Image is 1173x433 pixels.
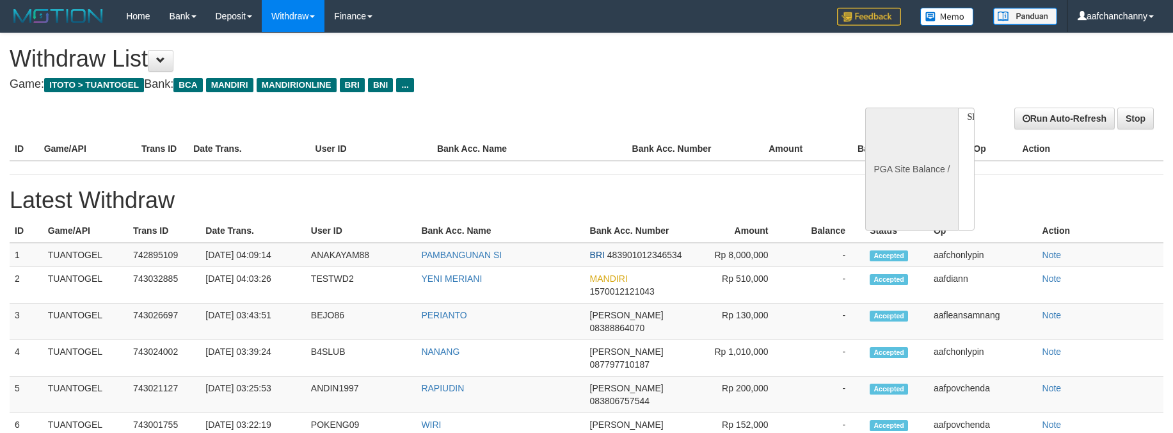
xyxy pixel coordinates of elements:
th: User ID [306,219,417,243]
td: BEJO86 [306,304,417,340]
a: WIRI [421,420,441,430]
td: TUANTOGEL [43,267,128,304]
td: Rp 130,000 [696,304,787,340]
img: Button%20Memo.svg [920,8,974,26]
th: Game/API [39,137,136,161]
th: ID [10,219,43,243]
td: [DATE] 03:25:53 [200,377,305,413]
td: 5 [10,377,43,413]
span: [PERSON_NAME] [590,310,664,320]
div: PGA Site Balance / [865,108,957,231]
th: Action [1017,137,1163,161]
td: - [788,243,865,267]
th: User ID [310,137,432,161]
span: BNI [368,78,393,92]
th: Status [865,219,929,243]
td: 743032885 [128,267,200,304]
span: Accepted [870,274,908,285]
th: Date Trans. [188,137,310,161]
td: 743021127 [128,377,200,413]
th: Bank Acc. Name [432,137,627,161]
span: Accepted [870,420,908,431]
span: Accepted [870,311,908,322]
td: TUANTOGEL [43,340,128,377]
span: Accepted [870,384,908,395]
th: Trans ID [136,137,188,161]
span: [PERSON_NAME] [590,347,664,357]
span: 087797710187 [590,359,650,370]
td: aafchonlypin [929,340,1037,377]
th: Trans ID [128,219,200,243]
th: Bank Acc. Name [416,219,584,243]
th: Amount [696,219,787,243]
span: MANDIRI [590,274,628,284]
td: Rp 510,000 [696,267,787,304]
span: 08388864070 [590,323,645,333]
td: TESTWD2 [306,267,417,304]
th: Balance [822,137,911,161]
span: ITOTO > TUANTOGEL [44,78,144,92]
h1: Withdraw List [10,46,769,72]
td: ANAKAYAM88 [306,243,417,267]
th: Balance [788,219,865,243]
td: aafdiann [929,267,1037,304]
img: Feedback.jpg [837,8,901,26]
td: - [788,267,865,304]
td: 743026697 [128,304,200,340]
td: 3 [10,304,43,340]
span: [PERSON_NAME] [590,420,664,430]
h4: Game: Bank: [10,78,769,91]
a: Note [1042,310,1062,320]
img: panduan.png [993,8,1057,25]
a: Note [1042,274,1062,284]
th: Date Trans. [200,219,305,243]
a: Stop [1117,108,1154,129]
span: MANDIRIONLINE [257,78,337,92]
a: PAMBANGUNAN SI [421,250,502,260]
th: Amount [724,137,822,161]
th: Op [968,137,1017,161]
td: 743024002 [128,340,200,377]
td: Rp 8,000,000 [696,243,787,267]
span: MANDIRI [206,78,253,92]
th: ID [10,137,39,161]
a: Note [1042,250,1062,260]
td: aafleansamnang [929,304,1037,340]
td: 4 [10,340,43,377]
th: Bank Acc. Number [627,137,724,161]
td: [DATE] 03:43:51 [200,304,305,340]
td: - [788,340,865,377]
span: Accepted [870,250,908,261]
a: Note [1042,420,1062,430]
a: Note [1042,347,1062,357]
a: YENI MERIANI [421,274,482,284]
th: Game/API [43,219,128,243]
td: Rp 1,010,000 [696,340,787,377]
td: TUANTOGEL [43,304,128,340]
td: B4SLUB [306,340,417,377]
span: 483901012346534 [607,250,682,260]
h1: Latest Withdraw [10,188,1163,213]
a: PERIANTO [421,310,467,320]
td: - [788,377,865,413]
span: BCA [173,78,202,92]
td: [DATE] 04:03:26 [200,267,305,304]
img: MOTION_logo.png [10,6,107,26]
span: ... [396,78,413,92]
td: Rp 200,000 [696,377,787,413]
td: 742895109 [128,243,200,267]
th: Bank Acc. Number [585,219,697,243]
span: 1570012121043 [590,286,655,297]
span: BRI [590,250,605,260]
span: Accepted [870,347,908,358]
a: Note [1042,383,1062,393]
td: 2 [10,267,43,304]
td: [DATE] 03:39:24 [200,340,305,377]
a: Run Auto-Refresh [1014,108,1115,129]
span: [PERSON_NAME] [590,383,664,393]
td: aafchonlypin [929,243,1037,267]
td: - [788,304,865,340]
td: TUANTOGEL [43,243,128,267]
td: [DATE] 04:09:14 [200,243,305,267]
a: NANANG [421,347,459,357]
